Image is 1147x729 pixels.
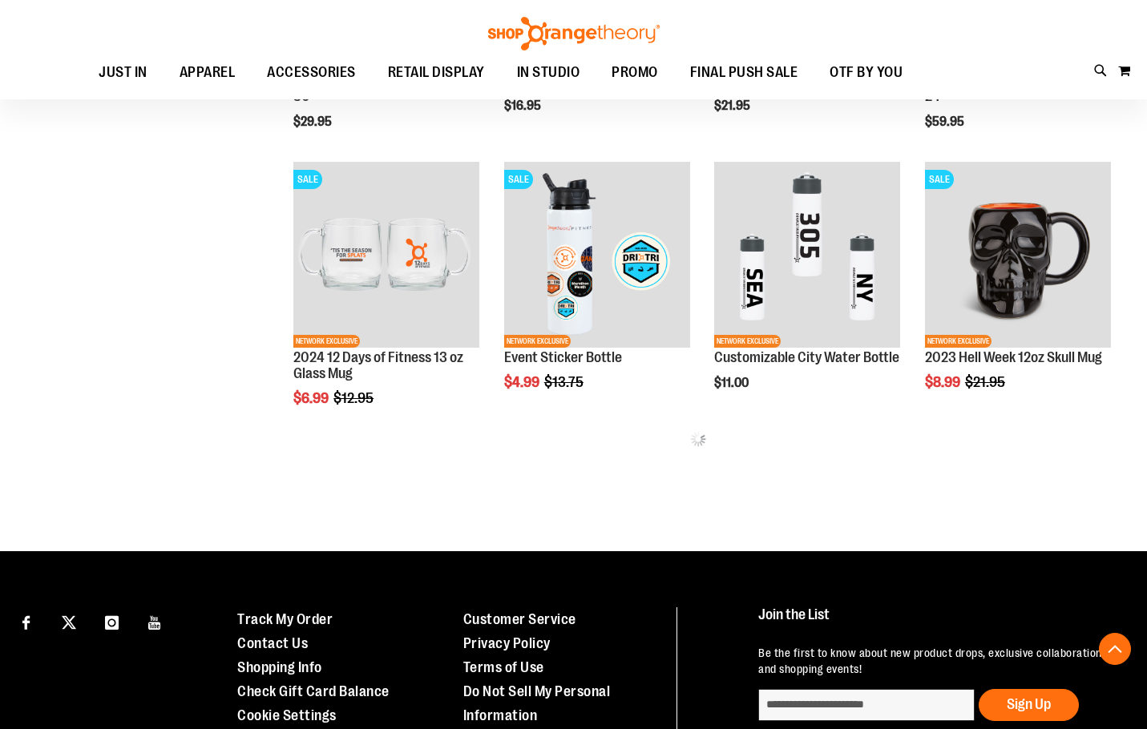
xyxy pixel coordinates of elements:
[293,162,479,350] a: Main image of 2024 12 Days of Fitness 13 oz Glass MugSALENETWORK EXCLUSIVE
[1007,696,1051,712] span: Sign Up
[925,115,967,129] span: $59.95
[486,17,662,50] img: Shop Orangetheory
[496,154,698,431] div: product
[925,162,1111,348] img: Product image for Hell Week 12oz Skull Mug
[237,635,308,651] a: Contact Us
[714,335,781,348] span: NETWORK EXCLUSIVE
[180,54,236,91] span: APPAREL
[758,645,1117,677] p: Be the first to know about new product drops, exclusive collaborations, and shopping events!
[925,335,992,348] span: NETWORK EXCLUSIVE
[758,689,975,721] input: enter email
[463,635,551,651] a: Privacy Policy
[758,607,1117,637] h4: Join the List
[98,607,126,635] a: Visit our Instagram page
[237,683,390,699] a: Check Gift Card Balance
[99,54,147,91] span: JUST IN
[517,54,580,91] span: IN STUDIO
[55,607,83,635] a: Visit our X page
[596,54,674,91] a: PROMO
[293,115,334,129] span: $29.95
[267,54,356,91] span: ACCESSORIES
[463,683,611,723] a: Do Not Sell My Personal Information
[504,99,543,113] span: $16.95
[504,374,542,390] span: $4.99
[814,54,919,91] a: OTF BY YOU
[674,54,814,91] a: FINAL PUSH SALE
[714,349,899,365] a: Customizable City Water Bottle
[706,154,908,431] div: product
[504,162,690,350] a: Event Sticker BottleSALENETWORK EXCLUSIVE
[501,54,596,91] a: IN STUDIO
[333,390,376,406] span: $12.95
[925,162,1111,350] a: Product image for Hell Week 12oz Skull MugSALENETWORK EXCLUSIVE
[690,54,798,91] span: FINAL PUSH SALE
[504,170,533,189] span: SALE
[463,611,576,627] a: Customer Service
[293,335,360,348] span: NETWORK EXCLUSIVE
[714,376,751,390] span: $11.00
[504,162,690,348] img: Event Sticker Bottle
[965,374,1008,390] span: $21.95
[293,170,322,189] span: SALE
[237,707,337,723] a: Cookie Settings
[164,54,252,91] a: APPAREL
[62,615,76,630] img: Twitter
[1099,633,1131,665] button: Back To Top
[504,349,622,365] a: Event Sticker Bottle
[293,390,331,406] span: $6.99
[714,99,753,113] span: $21.95
[251,54,372,91] a: ACCESSORIES
[690,431,706,447] img: ias-spinner.gif
[83,54,164,91] a: JUST IN
[714,162,900,348] img: Customizable City Water Bottle primary image
[925,374,963,390] span: $8.99
[612,54,658,91] span: PROMO
[12,607,40,635] a: Visit our Facebook page
[237,611,333,627] a: Track My Order
[293,162,479,348] img: Main image of 2024 12 Days of Fitness 13 oz Glass Mug
[917,154,1119,431] div: product
[830,54,903,91] span: OTF BY YOU
[714,162,900,350] a: Customizable City Water Bottle primary imageNETWORK EXCLUSIVE
[372,54,501,91] a: RETAIL DISPLAY
[285,154,487,447] div: product
[293,349,463,381] a: 2024 12 Days of Fitness 13 oz Glass Mug
[463,659,544,675] a: Terms of Use
[237,659,322,675] a: Shopping Info
[141,607,169,635] a: Visit our Youtube page
[925,349,1102,365] a: 2023 Hell Week 12oz Skull Mug
[388,54,485,91] span: RETAIL DISPLAY
[544,374,586,390] span: $13.75
[925,170,954,189] span: SALE
[979,689,1079,721] button: Sign Up
[504,335,571,348] span: NETWORK EXCLUSIVE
